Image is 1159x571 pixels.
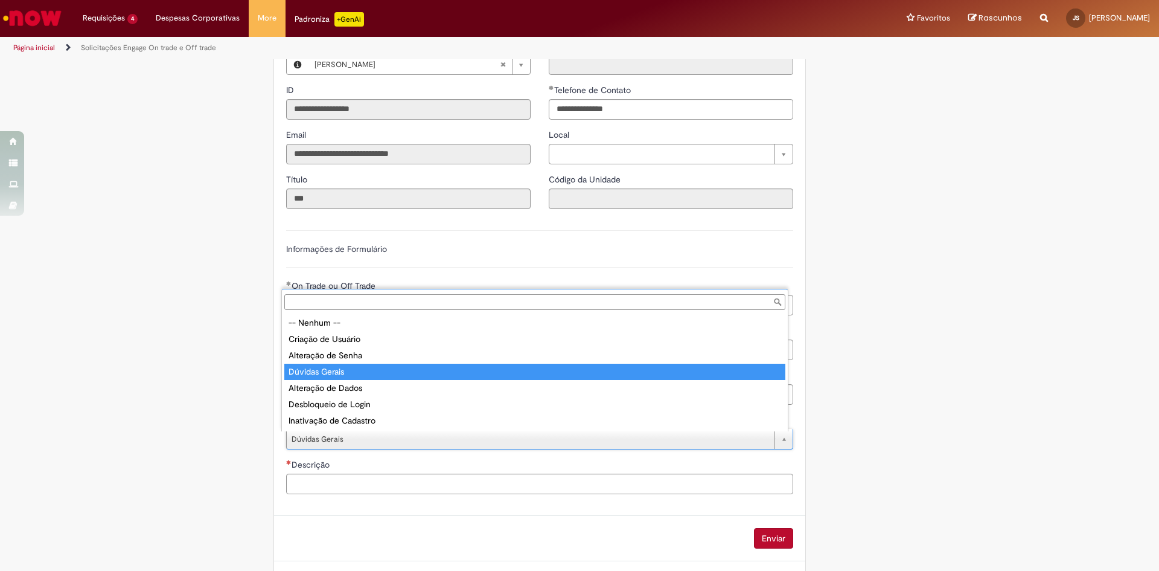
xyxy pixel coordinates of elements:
div: Desbloqueio de Login [284,396,785,413]
div: Criação de Usuário [284,331,785,347]
ul: Tipo de solicitação [282,312,788,431]
div: Alteração de Dados [284,380,785,396]
div: -- Nenhum -- [284,315,785,331]
div: Dúvidas Gerais [284,364,785,380]
div: Inativação de Cadastro [284,413,785,429]
div: Alteração de Senha [284,347,785,364]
